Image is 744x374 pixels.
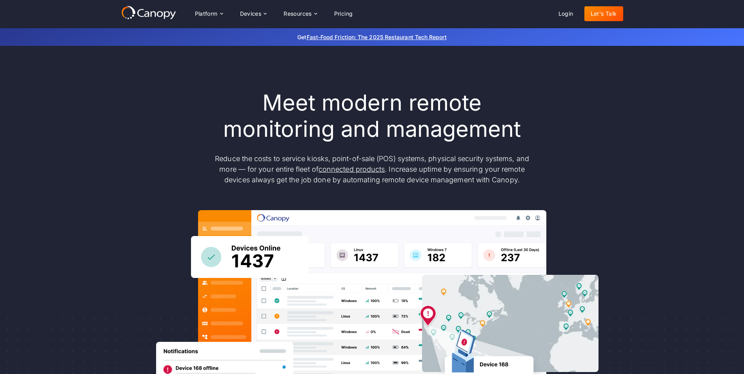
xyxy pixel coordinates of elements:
[552,6,580,21] a: Login
[307,34,447,40] a: Fast-Food Friction: The 2025 Restaurant Tech Report
[189,6,229,22] div: Platform
[180,33,564,41] p: Get
[207,153,537,185] p: Reduce the costs to service kiosks, point-of-sale (POS) systems, physical security systems, and m...
[207,90,537,142] h1: Meet modern remote monitoring and management
[284,11,312,16] div: Resources
[191,236,309,278] img: Canopy sees how many devices are online
[195,11,218,16] div: Platform
[277,6,323,22] div: Resources
[240,11,262,16] div: Devices
[318,165,385,173] a: connected products
[234,6,273,22] div: Devices
[584,6,623,21] a: Let's Talk
[328,6,359,21] a: Pricing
